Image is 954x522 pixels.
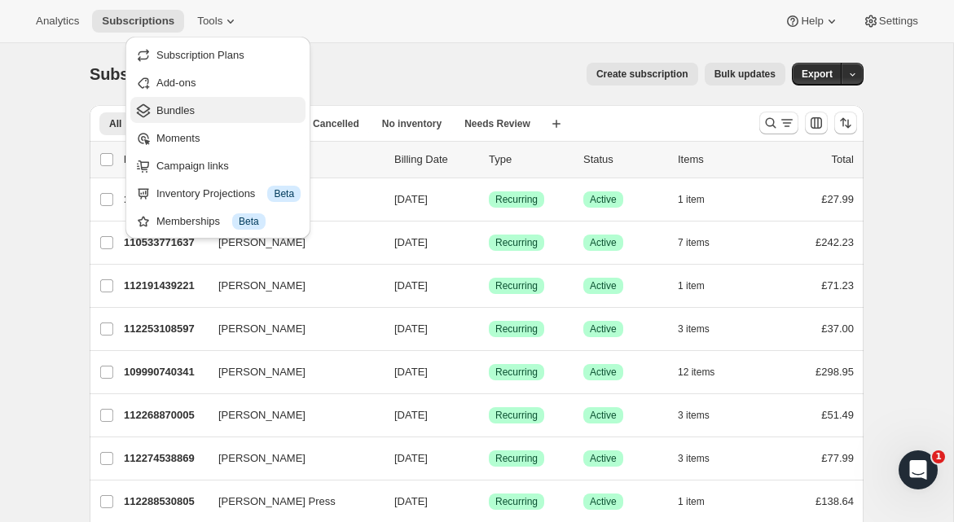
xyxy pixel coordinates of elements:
span: Campaign links [156,160,229,172]
span: Add-ons [156,77,196,89]
span: £71.23 [821,279,854,292]
span: Help [801,15,823,28]
span: [PERSON_NAME] [218,321,306,337]
span: No inventory [382,117,442,130]
p: 112268870005 [124,407,205,423]
span: Bundles [156,104,195,116]
span: [PERSON_NAME] [218,278,306,294]
button: [PERSON_NAME] [209,445,371,472]
button: Create new view [543,112,569,135]
button: Sort the results [834,112,857,134]
p: Billing Date [394,151,476,168]
span: Subscriptions [90,65,196,83]
p: Total [832,151,854,168]
button: 3 items [678,318,728,340]
span: Beta [239,215,259,228]
span: 3 items [678,452,710,465]
button: Campaign links [130,152,306,178]
iframe: Intercom live chat [899,450,938,489]
button: 12 items [678,361,732,384]
span: £298.95 [816,366,854,378]
button: [PERSON_NAME] [209,273,371,299]
button: Inventory Projections [130,180,306,206]
span: 1 [932,450,945,463]
p: Status [583,151,665,168]
button: 1 item [678,490,723,513]
span: Moments [156,132,200,144]
button: Customize table column order and visibility [805,112,828,134]
span: [DATE] [394,236,428,248]
span: Settings [879,15,918,28]
button: Help [775,10,849,33]
button: Subscriptions [92,10,184,33]
span: [PERSON_NAME] [218,450,306,467]
button: Search and filter results [759,112,798,134]
button: [PERSON_NAME] [209,402,371,428]
span: Active [590,322,617,336]
span: [DATE] [394,409,428,421]
span: Recurring [495,279,538,292]
span: Active [590,193,617,206]
div: Type [489,151,570,168]
span: £27.99 [821,193,854,205]
div: IDCustomerBilling DateTypeStatusItemsTotal [124,151,854,168]
button: Export [792,63,842,86]
div: 112253108597[PERSON_NAME][DATE]SuccessRecurringSuccessActive3 items£37.00 [124,318,854,340]
span: Recurring [495,322,538,336]
p: 112253108597 [124,321,205,337]
span: Tools [197,15,222,28]
p: 112288530805 [124,493,205,510]
button: Moments [130,125,306,151]
span: Recurring [495,366,538,379]
div: Inventory Projections [156,186,301,202]
button: Memberships [130,208,306,234]
span: [DATE] [394,193,428,205]
span: Recurring [495,495,538,508]
span: Active [590,452,617,465]
span: 3 items [678,409,710,422]
span: [DATE] [394,322,428,335]
span: Recurring [495,236,538,249]
button: Bulk updates [705,63,785,86]
div: 110533771637[PERSON_NAME][DATE]SuccessRecurringSuccessActive7 items£242.23 [124,231,854,254]
div: 112191439221[PERSON_NAME][DATE]SuccessRecurringSuccessActive1 item£71.23 [124,274,854,297]
span: [PERSON_NAME] [218,364,306,380]
button: Tools [187,10,248,33]
span: 12 items [678,366,714,379]
button: 1 item [678,274,723,297]
div: Items [678,151,759,168]
span: Subscription Plans [156,49,244,61]
span: [DATE] [394,452,428,464]
div: 112274538869[PERSON_NAME][DATE]SuccessRecurringSuccessActive3 items£77.99 [124,447,854,470]
span: Recurring [495,409,538,422]
span: Recurring [495,452,538,465]
span: All [109,117,121,130]
span: Export [802,68,833,81]
span: £138.64 [816,495,854,507]
span: Beta [274,187,294,200]
span: 1 item [678,193,705,206]
button: 7 items [678,231,728,254]
span: Create subscription [596,68,688,81]
span: [DATE] [394,495,428,507]
span: [DATE] [394,279,428,292]
span: Active [590,495,617,508]
button: [PERSON_NAME] [209,359,371,385]
button: Create subscription [587,63,698,86]
span: 1 item [678,279,705,292]
button: Bundles [130,97,306,123]
div: 112016130421[PERSON_NAME][DATE]SuccessRecurringSuccessActive1 item£27.99 [124,188,854,211]
span: [PERSON_NAME] Press [218,493,336,510]
button: Subscription Plans [130,42,306,68]
button: Analytics [26,10,89,33]
p: 112191439221 [124,278,205,294]
div: 112268870005[PERSON_NAME][DATE]SuccessRecurringSuccessActive3 items£51.49 [124,404,854,427]
span: Active [590,236,617,249]
button: Add-ons [130,69,306,95]
span: Bulk updates [714,68,776,81]
span: Cancelled [313,117,359,130]
button: Settings [853,10,928,33]
span: Active [590,366,617,379]
button: 3 items [678,447,728,470]
span: Recurring [495,193,538,206]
